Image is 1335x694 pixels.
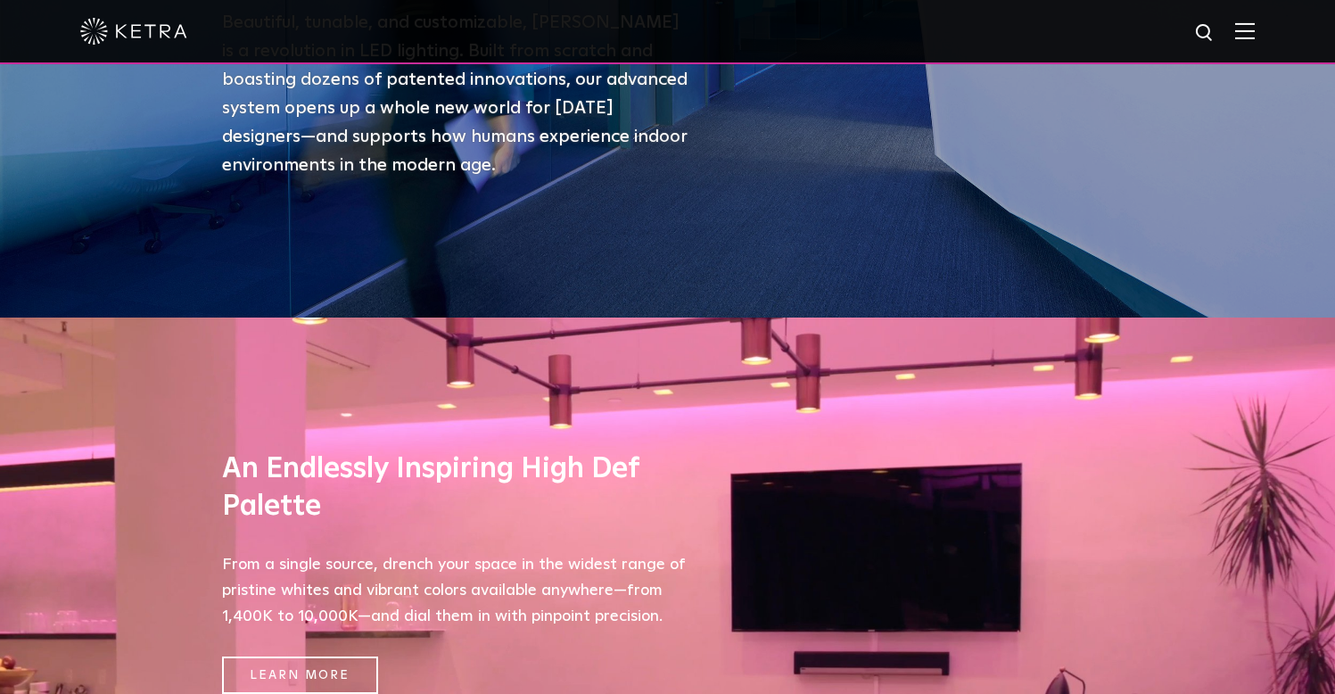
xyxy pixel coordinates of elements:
[1194,22,1216,45] img: search icon
[1235,22,1255,39] img: Hamburger%20Nav.svg
[222,8,695,179] p: Beautiful, tunable, and customizable, [PERSON_NAME] is a revolution in LED lighting. Built from s...
[222,552,686,629] p: From a single source, drench your space in the widest range of pristine whites and vibrant colors...
[222,451,686,525] h3: An Endlessly Inspiring High Def Palette
[222,128,688,174] span: —and supports how humans experience indoor environments in the modern age.
[80,18,187,45] img: ketra-logo-2019-white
